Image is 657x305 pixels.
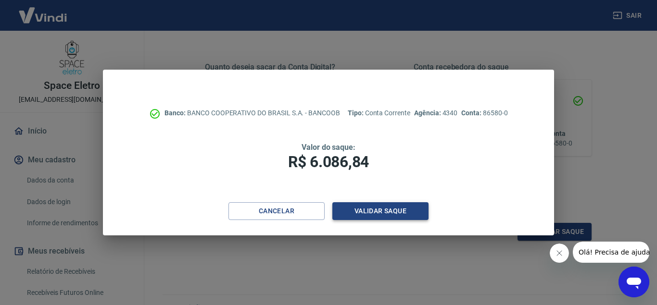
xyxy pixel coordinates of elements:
iframe: Botão para abrir a janela de mensagens [619,267,649,297]
span: Agência: [414,109,442,117]
span: Tipo: [348,109,365,117]
span: Valor do saque: [302,143,355,152]
p: 4340 [414,108,457,118]
button: Cancelar [228,202,325,220]
span: Conta: [461,109,483,117]
iframe: Mensagem da empresa [573,242,649,263]
iframe: Fechar mensagem [550,244,569,263]
p: 86580-0 [461,108,507,118]
p: BANCO COOPERATIVO DO BRASIL S.A. - BANCOOB [164,108,340,118]
span: Banco: [164,109,187,117]
button: Validar saque [332,202,429,220]
span: Olá! Precisa de ajuda? [6,7,81,14]
p: Conta Corrente [348,108,410,118]
span: R$ 6.086,84 [288,153,369,171]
